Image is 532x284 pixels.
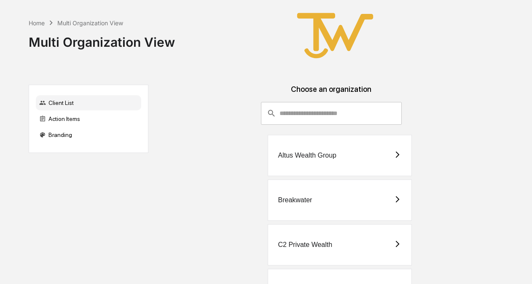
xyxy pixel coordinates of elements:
div: Altus Wealth Group [278,152,336,159]
div: C2 Private Wealth [278,241,333,249]
div: Breakwater [278,196,312,204]
div: Home [29,19,45,27]
div: Client List [36,95,141,110]
div: consultant-dashboard__filter-organizations-search-bar [261,102,402,125]
div: Branding [36,127,141,142]
div: Multi Organization View [57,19,123,27]
div: Action Items [36,111,141,126]
div: Multi Organization View [29,28,175,50]
div: Choose an organization [155,85,508,102]
img: True West [293,7,377,64]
